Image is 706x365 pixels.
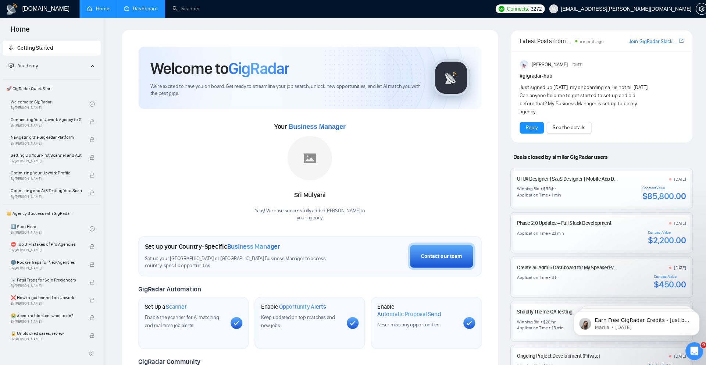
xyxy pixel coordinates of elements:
[6,3,18,15] img: logo
[670,263,682,269] div: [DATE]
[548,6,553,11] span: user
[644,229,682,233] div: Contract Value
[559,294,706,345] iframe: Intercom notifications message
[514,351,596,357] a: Ongoing Project Development (Private)
[548,323,560,329] div: 15 min
[11,317,81,322] span: By [PERSON_NAME]
[670,219,682,225] div: [DATE]
[507,149,607,162] span: Deals closed by similar GigRadar users
[253,206,363,220] div: Yaay! We have successfully added [PERSON_NAME] to
[89,295,94,301] span: lock
[514,185,536,191] div: Winning Bid
[8,63,14,68] span: fund-projection-screen
[272,122,343,130] span: Your
[11,239,81,247] span: ⛔ Top 3 Mistakes of Pro Agencies
[89,171,94,177] span: lock
[89,118,94,124] span: lock
[144,254,341,267] span: Set up your [GEOGRAPHIC_DATA] or [GEOGRAPHIC_DATA] Business Manager to access country-specific op...
[675,38,679,43] span: export
[547,185,552,191] div: /hr
[89,154,94,159] span: lock
[405,241,472,268] button: Contact our team
[650,273,682,277] div: Contract Value
[548,229,560,235] div: 23 min
[375,319,437,326] span: Never miss any opportunities.
[547,317,552,323] div: /hr
[549,123,582,131] a: See the details
[286,135,330,179] img: placeholder.png
[11,158,81,162] span: By [PERSON_NAME]
[11,264,81,269] span: By [PERSON_NAME]
[528,60,564,68] span: [PERSON_NAME]
[89,136,94,141] span: lock
[253,188,363,200] div: Sri Mulyani
[165,301,185,309] span: Scanner
[527,5,538,13] span: 3272
[89,313,94,318] span: lock
[11,193,81,198] span: By [PERSON_NAME]
[691,6,703,12] a: setting
[576,39,600,44] span: a month ago
[514,263,655,269] a: Create an Admin Dashboard for My SpeakerEvent Finder™ Software
[692,6,703,12] span: setting
[11,186,81,193] span: Optimizing and A/B Testing Your Scanner for Better Results
[523,123,534,131] a: Reply
[503,5,525,13] span: Connects:
[11,274,81,282] span: ☠️ Fatal Traps for Solo Freelancers
[253,213,363,220] p: your agency .
[8,62,38,68] span: Academy
[569,61,579,68] span: [DATE]
[11,123,81,127] span: By [PERSON_NAME]
[418,251,459,259] div: Contact our team
[86,6,108,12] a: homeHome
[650,277,682,288] div: $450.00
[123,6,157,12] a: dashboardDashboard
[514,175,622,181] a: UI UX Designer | SaaS Designer | Mobile App Design
[138,283,200,291] span: GigRadar Automation
[691,3,703,15] button: setting
[11,335,81,339] span: By [PERSON_NAME]
[681,340,699,358] iframe: Intercom live chat
[11,150,81,158] span: Setting Up Your First Scanner and Auto-Bidder
[11,95,89,111] a: Welcome to GigRadarBy[PERSON_NAME]
[3,40,100,55] li: Getting Started
[375,301,454,316] h1: Enable
[138,355,199,364] span: GigRadar Community
[277,301,324,309] span: Opportunity Alerts
[516,60,525,69] img: Anisuzzaman Khan
[89,225,94,230] span: check-circle
[226,241,278,249] span: Business Manager
[542,317,547,323] div: 20
[144,312,218,326] span: Enable the scanner for AI matching and real-time job alerts.
[11,257,81,264] span: 🌚 Rookie Traps for New Agencies
[11,176,81,180] span: By [PERSON_NAME]
[144,241,278,249] h1: Set up your Country-Specific
[543,121,588,133] button: See the details
[17,62,38,68] span: Academy
[638,189,681,200] div: $85,800.00
[514,273,544,279] div: Application Time
[675,37,679,44] a: export
[171,6,199,12] a: searchScanner
[11,327,81,335] span: 🔓 Unblocked cases: review
[644,233,682,244] div: $2,200.00
[89,189,94,194] span: lock
[548,191,557,197] div: 1 min
[3,81,99,95] span: 🚀 GigRadar Quick Start
[89,242,94,248] span: lock
[88,348,95,355] span: double-left
[259,301,324,309] h1: Enable
[514,191,544,197] div: Application Time
[514,219,607,225] a: Phase 2.0 Updates – Full Stack Development
[540,317,542,323] div: $
[286,122,343,130] span: Business Manager
[516,83,647,115] div: Just signed up [DATE], my onboarding call is not till [DATE]. Can anyone help me to get started t...
[11,133,81,140] span: Navigating the GigRadar Platform
[514,229,544,235] div: Application Time
[11,310,81,317] span: 😭 Account blocked: what to do?
[89,260,94,265] span: lock
[548,273,555,279] div: 3 hr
